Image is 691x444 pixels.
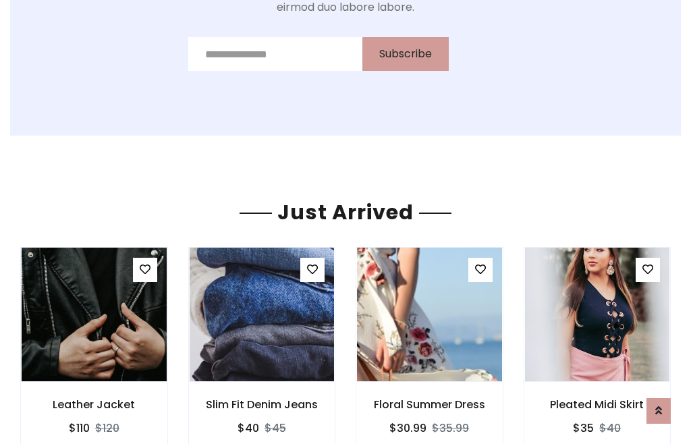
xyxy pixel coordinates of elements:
[432,420,469,436] del: $35.99
[238,422,259,435] h6: $40
[356,398,503,411] h6: Floral Summer Dress
[362,37,449,71] button: Subscribe
[21,398,167,411] h6: Leather Jacket
[69,422,90,435] h6: $110
[599,420,621,436] del: $40
[524,398,671,411] h6: Pleated Midi Skirt
[265,420,286,436] del: $45
[95,420,119,436] del: $120
[272,198,419,227] span: Just Arrived
[389,422,426,435] h6: $30.99
[573,422,594,435] h6: $35
[189,398,335,411] h6: Slim Fit Denim Jeans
